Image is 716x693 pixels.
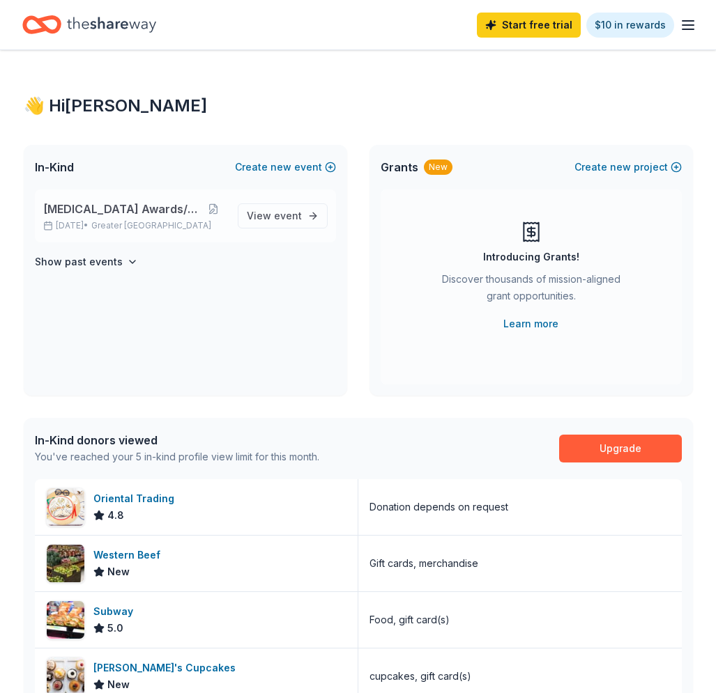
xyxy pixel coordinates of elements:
[370,612,450,628] div: Food, gift card(s)
[35,254,123,270] h4: Show past events
[91,220,211,231] span: Greater [GEOGRAPHIC_DATA]
[370,668,471,685] div: cupcakes, gift card(s)
[93,603,139,620] div: Subway
[235,159,336,176] button: Createnewevent
[22,8,156,41] a: Home
[247,208,302,224] span: View
[35,449,319,465] div: You've reached your 5 in-kind profile view limit for this month.
[370,499,508,515] div: Donation depends on request
[271,159,291,176] span: new
[381,159,418,176] span: Grants
[93,660,241,676] div: [PERSON_NAME]'s Cupcakes
[43,220,227,231] p: [DATE] •
[574,159,682,176] button: Createnewproject
[47,601,84,639] img: Image for Subway
[107,620,123,637] span: 5.0
[107,563,130,580] span: New
[477,13,581,38] a: Start free trial
[610,159,631,176] span: new
[35,159,74,176] span: In-Kind
[47,545,84,582] img: Image for Western Beef
[93,490,180,507] div: Oriental Trading
[586,13,674,38] a: $10 in rewards
[238,203,328,228] a: View event
[35,254,138,270] button: Show past events
[24,95,693,117] div: 👋 Hi [PERSON_NAME]
[503,316,558,332] a: Learn more
[107,507,124,524] span: 4.8
[274,210,302,221] span: event
[47,488,84,526] img: Image for Oriental Trading
[35,432,319,449] div: In-Kind donors viewed
[43,201,201,217] span: [MEDICAL_DATA] Awards/Walk
[424,159,452,175] div: New
[370,555,478,572] div: Gift cards, merchandise
[559,435,682,462] a: Upgrade
[436,271,626,310] div: Discover thousands of mission-aligned grant opportunities.
[483,249,579,265] div: Introducing Grants!
[93,547,166,563] div: Western Beef
[107,676,130,693] span: New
